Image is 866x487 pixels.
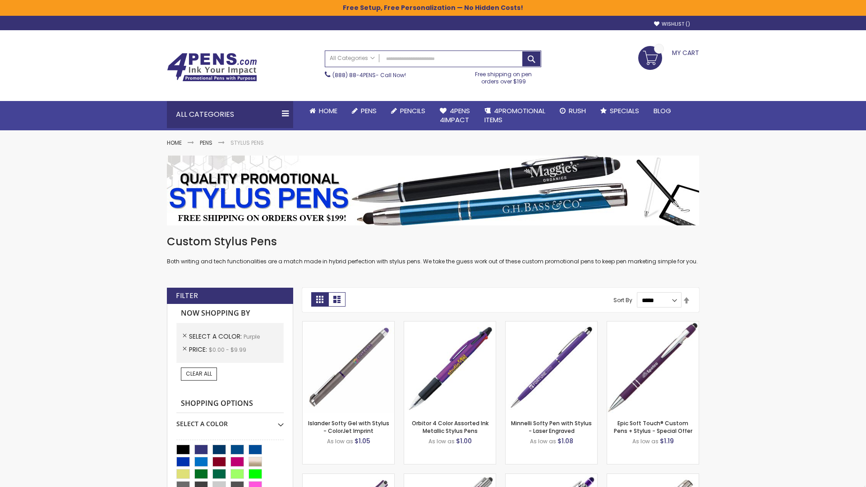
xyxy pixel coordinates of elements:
[167,234,699,249] h1: Custom Stylus Pens
[332,71,376,79] a: (888) 88-4PENS
[303,473,394,481] a: Avendale Velvet Touch Stylus Gel Pen-Purple
[557,436,573,446] span: $1.08
[355,436,370,446] span: $1.05
[325,51,379,66] a: All Categories
[660,436,674,446] span: $1.19
[404,322,496,413] img: Orbitor 4 Color Assorted Ink Metallic Stylus Pens-Purple
[477,101,553,130] a: 4PROMOTIONALITEMS
[308,419,389,434] a: Islander Softy Gel with Stylus - ColorJet Imprint
[303,321,394,329] a: Islander Softy Gel with Stylus - ColorJet Imprint-Purple
[553,101,593,121] a: Rush
[176,291,198,301] strong: Filter
[319,106,337,115] span: Home
[189,345,209,354] span: Price
[484,106,545,124] span: 4PROMOTIONAL ITEMS
[466,67,542,85] div: Free shipping on pen orders over $199
[428,437,455,445] span: As low as
[176,394,284,413] strong: Shopping Options
[167,53,257,82] img: 4Pens Custom Pens and Promotional Products
[654,106,671,115] span: Blog
[189,332,244,341] span: Select A Color
[654,21,690,28] a: Wishlist
[607,473,699,481] a: Tres-Chic Touch Pen - Standard Laser-Purple
[345,101,384,121] a: Pens
[209,346,246,354] span: $0.00 - $9.99
[230,139,264,147] strong: Stylus Pens
[327,437,353,445] span: As low as
[200,139,212,147] a: Pens
[404,321,496,329] a: Orbitor 4 Color Assorted Ink Metallic Stylus Pens-Purple
[607,321,699,329] a: 4P-MS8B-Purple
[646,101,678,121] a: Blog
[412,419,488,434] a: Orbitor 4 Color Assorted Ink Metallic Stylus Pens
[167,101,293,128] div: All Categories
[440,106,470,124] span: 4Pens 4impact
[302,101,345,121] a: Home
[613,296,632,304] label: Sort By
[614,419,692,434] a: Epic Soft Touch® Custom Pens + Stylus - Special Offer
[433,101,477,130] a: 4Pens4impact
[506,321,597,329] a: Minnelli Softy Pen with Stylus - Laser Engraved-Purple
[400,106,425,115] span: Pencils
[607,322,699,413] img: 4P-MS8B-Purple
[632,437,659,445] span: As low as
[176,304,284,323] strong: Now Shopping by
[167,234,699,266] div: Both writing and tech functionalities are a match made in hybrid perfection with stylus pens. We ...
[330,55,375,62] span: All Categories
[384,101,433,121] a: Pencils
[610,106,639,115] span: Specials
[311,292,328,307] strong: Grid
[530,437,556,445] span: As low as
[176,413,284,428] div: Select A Color
[511,419,592,434] a: Minnelli Softy Pen with Stylus - Laser Engraved
[181,368,217,380] a: Clear All
[456,436,472,446] span: $1.00
[569,106,586,115] span: Rush
[167,139,182,147] a: Home
[361,106,377,115] span: Pens
[186,370,212,377] span: Clear All
[167,156,699,225] img: Stylus Pens
[404,473,496,481] a: Tres-Chic with Stylus Metal Pen - Standard Laser-Purple
[506,322,597,413] img: Minnelli Softy Pen with Stylus - Laser Engraved-Purple
[506,473,597,481] a: Phoenix Softy with Stylus Pen - Laser-Purple
[244,333,260,340] span: Purple
[593,101,646,121] a: Specials
[303,322,394,413] img: Islander Softy Gel with Stylus - ColorJet Imprint-Purple
[332,71,406,79] span: - Call Now!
